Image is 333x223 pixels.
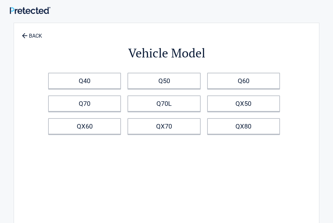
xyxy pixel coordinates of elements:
[20,27,43,39] a: BACK
[48,118,121,134] a: QX60
[10,7,50,14] img: Main Logo
[207,118,280,134] a: QX80
[48,95,121,112] a: Q70
[207,95,280,112] a: QX50
[127,95,200,112] a: Q70L
[127,73,200,89] a: Q50
[207,73,280,89] a: Q60
[127,118,200,134] a: QX70
[50,45,283,61] h2: Vehicle Model
[48,73,121,89] a: Q40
